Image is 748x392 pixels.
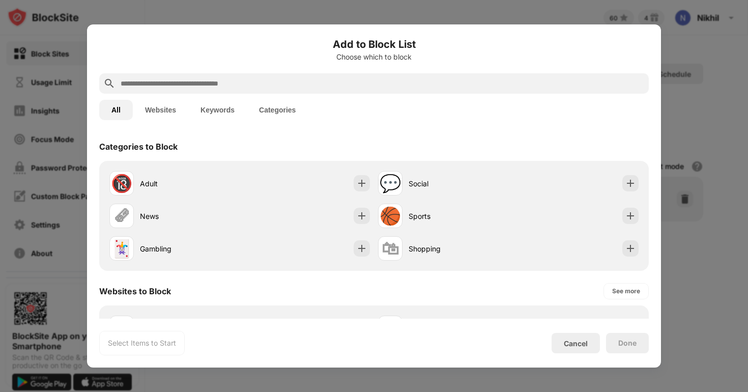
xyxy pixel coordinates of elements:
[133,100,188,120] button: Websites
[188,100,247,120] button: Keywords
[618,339,637,347] div: Done
[380,206,401,227] div: 🏀
[99,37,649,52] h6: Add to Block List
[140,243,240,254] div: Gambling
[140,211,240,221] div: News
[409,243,508,254] div: Shopping
[111,173,132,194] div: 🔞
[99,100,133,120] button: All
[409,178,508,189] div: Social
[99,142,178,152] div: Categories to Block
[113,206,130,227] div: 🗞
[247,100,308,120] button: Categories
[99,53,649,61] div: Choose which to block
[564,339,588,348] div: Cancel
[140,178,240,189] div: Adult
[103,77,116,90] img: search.svg
[380,173,401,194] div: 💬
[111,238,132,259] div: 🃏
[612,286,640,296] div: See more
[108,338,176,348] div: Select Items to Start
[409,211,508,221] div: Sports
[382,238,399,259] div: 🛍
[99,286,171,296] div: Websites to Block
